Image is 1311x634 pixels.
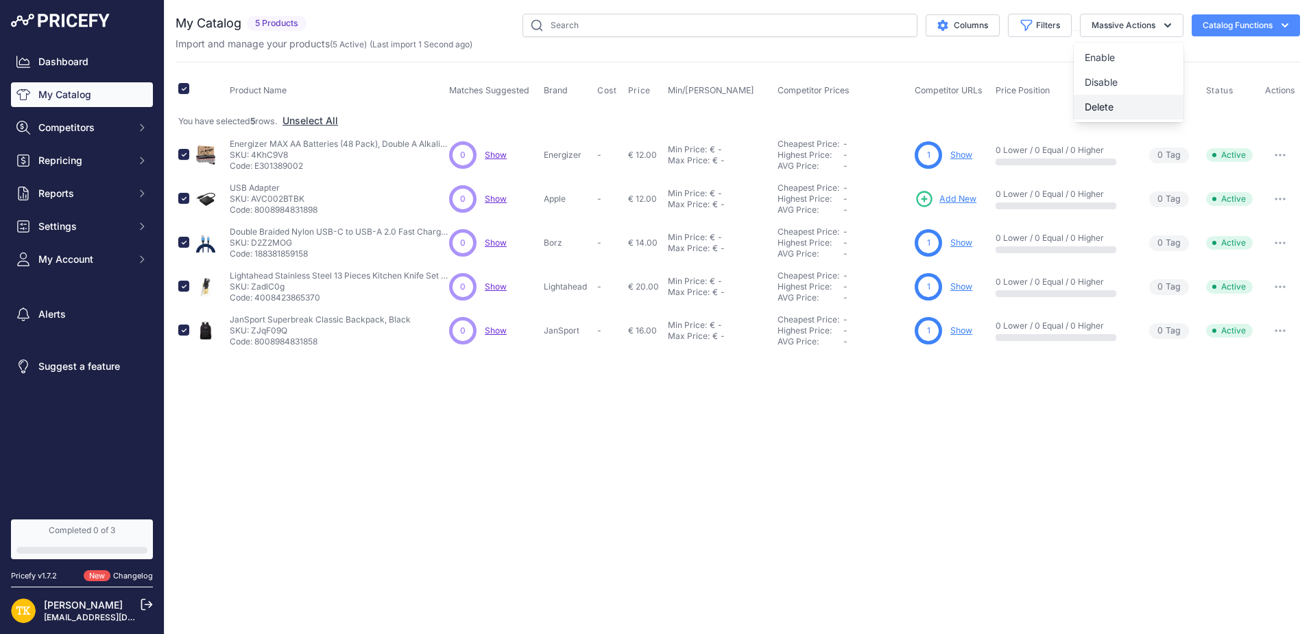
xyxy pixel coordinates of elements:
[778,314,839,325] a: Cheapest Price:
[715,232,722,243] div: -
[778,281,843,292] div: Highest Price:
[1149,279,1189,295] span: Tag
[230,314,411,325] p: JanSport Superbreak Classic Backpack, Black
[712,199,718,210] div: €
[485,281,507,292] a: Show
[950,325,972,336] a: Show
[996,189,1130,200] p: 0 Lower / 0 Equal / 0 Higher
[250,116,255,126] strong: 5
[282,114,338,128] button: Unselect All
[843,161,847,171] span: -
[370,39,472,49] span: (Last import 1 Second ago)
[778,193,843,204] div: Highest Price:
[11,214,153,239] button: Settings
[712,287,718,298] div: €
[176,37,472,51] p: Import and manage your products
[38,121,128,134] span: Competitors
[718,287,725,298] div: -
[84,570,110,582] span: New
[915,189,976,209] a: Add New
[778,139,839,149] a: Cheapest Price:
[950,281,972,292] a: Show
[843,336,847,347] span: -
[712,331,718,342] div: €
[843,237,847,248] span: -
[843,193,847,204] span: -
[710,320,715,331] div: €
[230,292,449,303] p: Code: 4008423865370
[1085,76,1118,88] span: Disable
[668,188,707,199] div: Min Price:
[230,248,449,259] p: Code: 188381859158
[1085,101,1114,113] span: Delete
[38,187,128,200] span: Reports
[230,325,411,336] p: SKU: ZJqF09Q
[715,144,722,155] div: -
[996,85,1050,95] span: Price Position
[230,150,449,161] p: SKU: 4KhC9V8
[230,85,287,95] span: Product Name
[176,14,241,33] h2: My Catalog
[778,270,839,281] a: Cheapest Price:
[11,115,153,140] button: Competitors
[460,193,466,205] span: 0
[597,193,601,204] span: -
[1206,85,1236,96] button: Status
[230,204,317,215] p: Code: 8008984831898
[843,292,847,303] span: -
[712,155,718,166] div: €
[996,320,1130,331] p: 0 Lower / 0 Equal / 0 Higher
[1206,280,1253,294] span: Active
[843,139,847,149] span: -
[778,204,843,215] div: AVG Price:
[668,144,707,155] div: Min Price:
[843,270,847,281] span: -
[230,336,411,347] p: Code: 8008984831858
[628,237,658,248] span: € 14.00
[1265,85,1295,95] span: Actions
[11,570,57,582] div: Pricefy v1.7.2
[950,150,972,160] a: Show
[668,320,707,331] div: Min Price:
[668,276,707,287] div: Min Price:
[1157,193,1163,206] span: 0
[11,247,153,272] button: My Account
[485,325,507,336] a: Show
[710,232,715,243] div: €
[44,612,187,622] a: [EMAIL_ADDRESS][DOMAIN_NAME]
[939,193,976,206] span: Add New
[11,148,153,173] button: Repricing
[628,281,659,292] span: € 20.00
[11,519,153,559] a: Completed 0 of 3
[485,150,507,160] span: Show
[927,149,930,161] span: 1
[668,199,710,210] div: Max Price:
[230,281,449,292] p: SKU: ZadlC0g
[668,243,710,254] div: Max Price:
[778,85,850,95] span: Competitor Prices
[710,144,715,155] div: €
[927,325,930,337] span: 1
[628,85,653,96] button: Price
[843,325,847,336] span: -
[628,150,657,160] span: € 12.00
[597,150,601,160] span: -
[1206,236,1253,250] span: Active
[449,85,529,95] span: Matches Suggested
[230,237,449,248] p: SKU: D2Z2MOG
[1149,235,1189,251] span: Tag
[628,325,657,336] span: € 16.00
[843,204,847,215] span: -
[778,325,843,336] div: Highest Price:
[843,248,847,259] span: -
[715,276,722,287] div: -
[1157,149,1163,162] span: 0
[11,82,153,107] a: My Catalog
[522,14,917,37] input: Search
[597,281,601,292] span: -
[230,270,449,281] p: Lightahead Stainless Steel 13 Pieces Kitchen Knife Set with Rubber Wood Block
[38,154,128,167] span: Repricing
[597,85,616,96] span: Cost
[668,85,754,95] span: Min/[PERSON_NAME]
